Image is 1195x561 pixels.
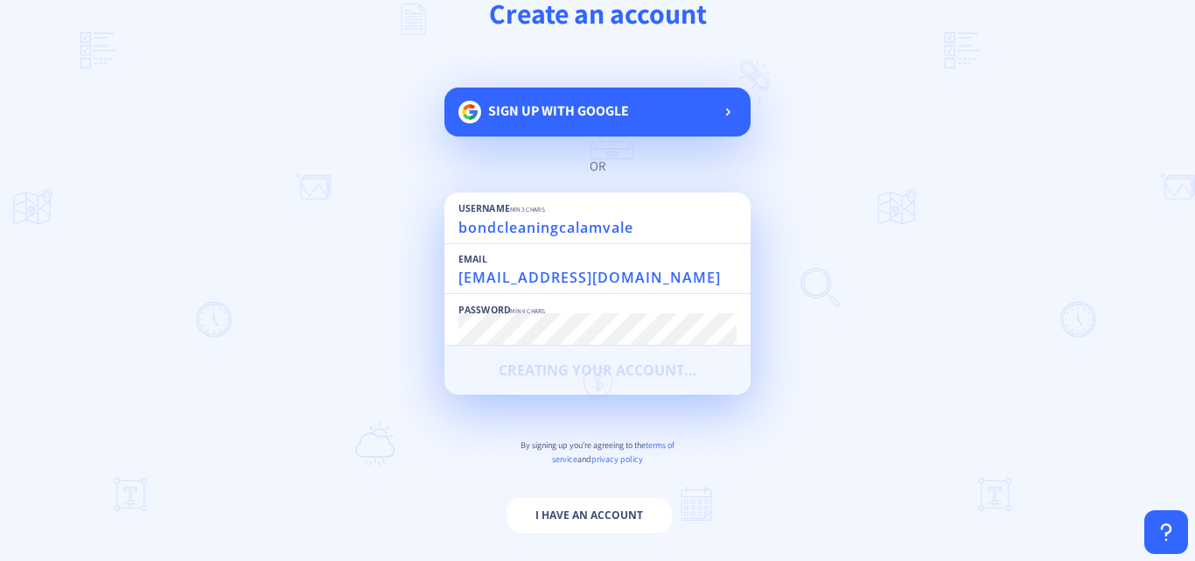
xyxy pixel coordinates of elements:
[507,498,672,533] button: I have an account
[462,158,733,175] div: or
[499,363,697,377] span: Creating your account...
[591,453,643,465] span: privacy policy
[444,438,751,466] p: By signing up you're agreeing to the and
[444,346,751,395] button: Creating your account...
[488,102,629,120] span: Sign up with google
[458,101,481,123] img: google.svg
